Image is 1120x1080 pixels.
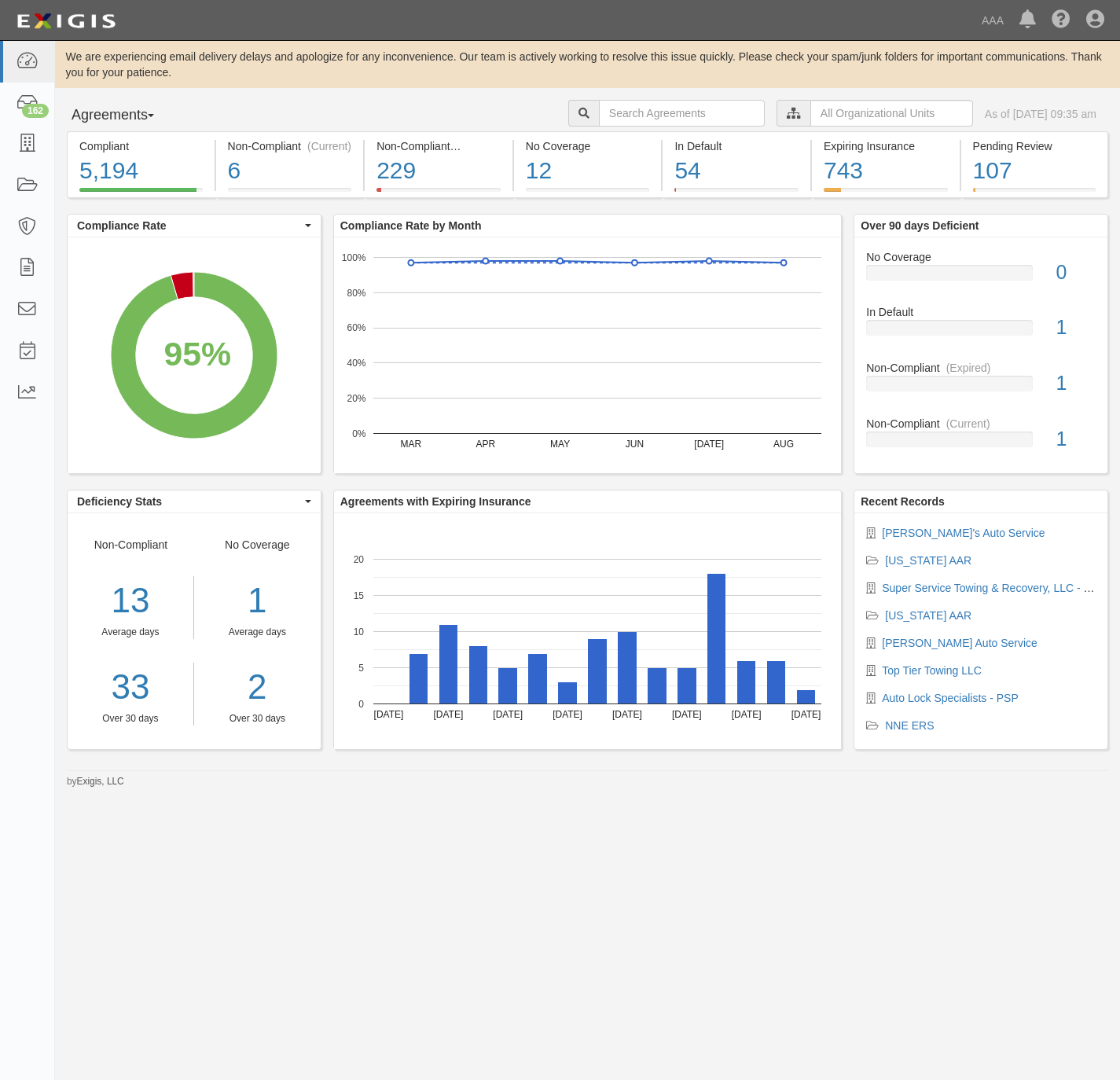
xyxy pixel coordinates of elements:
div: (Expired) [946,360,991,376]
a: Non-Compliant(Current)6 [216,188,364,200]
text: [DATE] [553,709,582,720]
a: Expiring Insurance743 [812,188,960,200]
div: (Current) [946,416,990,432]
div: In Default [674,138,799,154]
button: Deficiency Stats [68,490,321,512]
text: [DATE] [791,709,821,720]
text: 20% [347,393,365,404]
text: [DATE] [433,709,463,720]
div: Over 30 days [68,712,193,726]
a: In Default1 [866,304,1096,360]
b: Recent Records [861,495,945,508]
div: Average days [206,626,309,639]
span: Compliance Rate [77,218,301,233]
div: 54 [674,154,799,188]
a: No Coverage12 [514,188,662,200]
text: 20 [353,553,364,564]
svg: A chart. [68,237,320,473]
a: Compliant5,194 [67,188,215,200]
a: Pending Review107 [961,188,1109,200]
div: 2 [206,663,309,712]
text: [DATE] [694,439,724,450]
div: Non-Compliant [854,416,1107,432]
div: 95% [164,330,232,378]
a: AAA [974,5,1012,36]
text: 60% [347,322,365,333]
div: Expiring Insurance [824,138,948,154]
text: [DATE] [672,709,702,720]
text: 40% [347,358,365,369]
div: Non-Compliant [68,537,194,726]
div: 162 [22,104,49,118]
span: Deficiency Stats [77,494,301,509]
div: Pending Review [973,138,1096,154]
small: by [67,775,124,788]
a: [US_STATE] AAR [885,609,971,622]
div: Non-Compliant (Current) [228,138,352,154]
text: MAR [400,439,421,450]
text: [DATE] [732,709,762,720]
b: Over 90 days Deficient [861,219,979,232]
button: Agreements [67,100,185,131]
div: Over 30 days [206,712,309,726]
text: 100% [342,252,366,263]
a: Auto Lock Specialists - PSP [882,692,1019,704]
div: 5,194 [79,154,203,188]
text: AUG [773,439,794,450]
a: Super Service Towing & Recovery, LLC - 160383 [882,582,1120,594]
button: Compliance Rate [68,215,321,237]
a: Exigis, LLC [77,776,124,787]
input: Search Agreements [599,100,765,127]
text: 15 [353,590,364,601]
text: [DATE] [373,709,403,720]
div: No Coverage [526,138,650,154]
input: All Organizational Units [810,100,973,127]
svg: A chart. [334,237,841,473]
div: 13 [68,576,193,626]
div: 6 [228,154,352,188]
img: logo-5460c22ac91f19d4615b14bd174203de0afe785f0fc80cf4dbbc73dc1793850b.png [12,7,120,35]
div: 1 [1045,369,1107,398]
text: 10 [353,626,364,637]
a: [PERSON_NAME]'s Auto Service [882,527,1045,539]
div: As of [DATE] 09:35 am [985,106,1096,122]
div: (Expired) [457,138,501,154]
div: Non-Compliant (Expired) [376,138,501,154]
div: 12 [526,154,650,188]
a: [US_STATE] AAR [885,554,971,567]
a: 33 [68,663,193,712]
text: 0 [358,698,364,709]
div: A chart. [334,513,841,749]
text: [DATE] [612,709,642,720]
b: Agreements with Expiring Insurance [340,495,531,508]
text: APR [476,439,495,450]
div: 1 [206,576,309,626]
text: JUN [625,439,643,450]
div: Average days [68,626,193,639]
div: 1 [1045,425,1107,454]
div: 1 [1045,314,1107,342]
b: Compliance Rate by Month [340,219,482,232]
a: Top Tier Towing LLC [882,664,982,677]
div: Compliant [79,138,203,154]
div: No Coverage [854,249,1107,265]
a: Non-Compliant(Current)1 [866,416,1096,460]
text: MAY [550,439,570,450]
i: Help Center - Complianz [1052,11,1070,30]
a: Non-Compliant(Expired)1 [866,360,1096,416]
div: 0 [1045,259,1107,287]
div: 743 [824,154,948,188]
a: Non-Compliant(Expired)229 [365,188,512,200]
div: (Current) [307,138,351,154]
text: [DATE] [493,709,523,720]
a: NNE ERS [885,719,934,732]
div: Non-Compliant [854,360,1107,376]
div: 229 [376,154,501,188]
div: We are experiencing email delivery delays and apologize for any inconvenience. Our team is active... [55,49,1120,80]
div: 107 [973,154,1096,188]
div: In Default [854,304,1107,320]
a: In Default54 [663,188,810,200]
